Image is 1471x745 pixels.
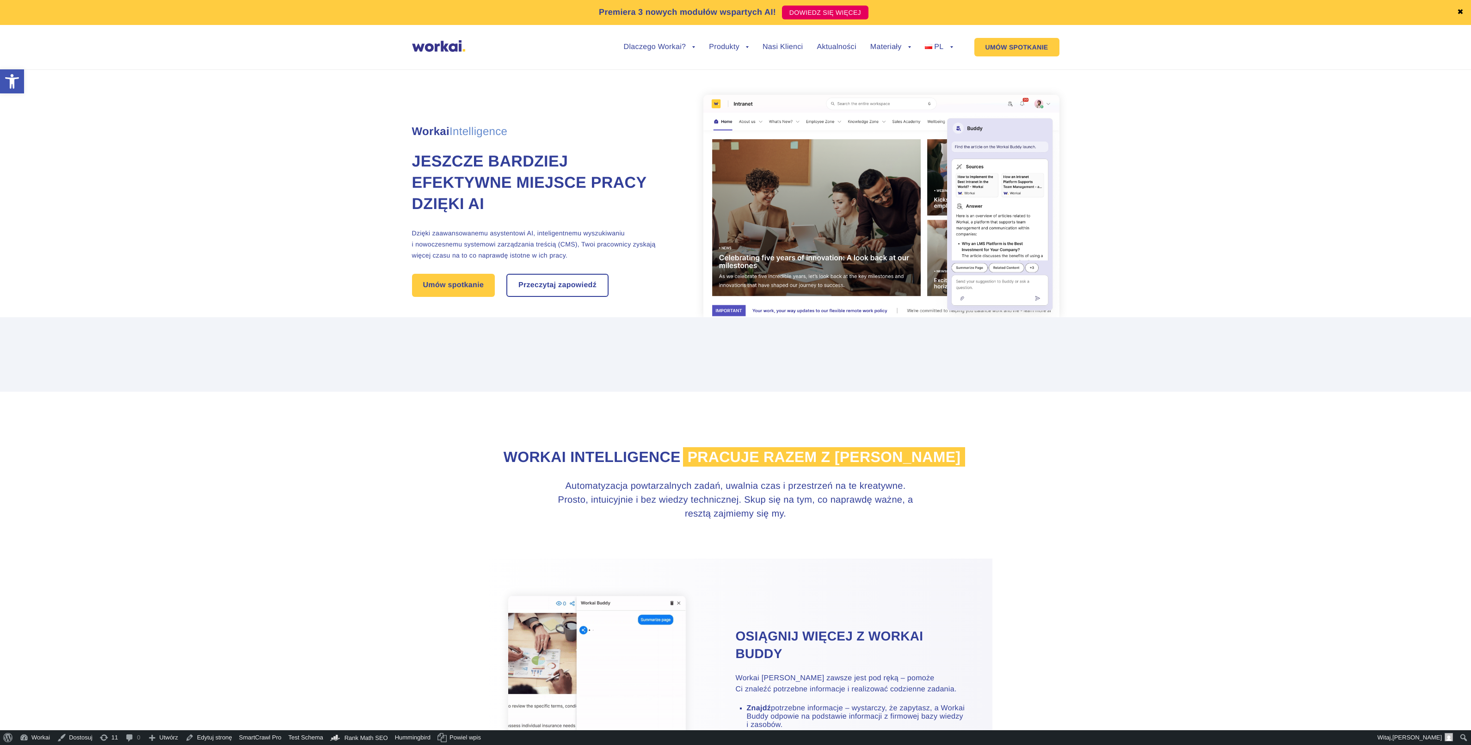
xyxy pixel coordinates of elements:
span: Utwórz [160,730,178,745]
a: SmartCrawl Pro [236,730,285,745]
a: Dlaczego Workai? [624,43,695,51]
a: Aktualności [817,43,856,51]
span: Powiel wpis [449,730,481,745]
span: Rank Math SEO [345,734,388,741]
a: Test Schema [285,730,327,745]
a: Nasi Klienci [763,43,803,51]
h2: Workai Intelligence [479,447,992,467]
p: Premiera 3 nowych modułów wspartych AI! [599,6,776,18]
strong: Z [747,704,751,712]
em: Intelligence [449,125,507,138]
a: Kokpit Rank Math [327,730,392,745]
a: DOWIEDZ SIĘ WIĘCEJ [782,6,868,19]
a: Workai [16,730,54,745]
h1: Jeszcze bardziej efektywne miejsce pracy dzięki AI [412,151,666,215]
span: pracuje razem z [PERSON_NAME] [683,447,966,467]
a: Przeczytaj zapowiedź [507,275,608,296]
span: PL [934,43,943,51]
span: 11 [111,730,118,745]
a: Dostosuj [54,730,96,745]
a: Umów spotkanie [412,274,495,297]
strong: najdź [751,704,771,712]
a: UMÓW SPOTKANIE [974,38,1059,56]
a: ✖ [1457,9,1464,16]
li: potrzebne informacje – wystarczy, że zapytasz, a Workai Buddy odpowie na podstawie informacji z f... [747,704,969,729]
a: Witaj, [1374,730,1457,745]
span: [PERSON_NAME] [1392,734,1442,741]
a: Hummingbird [392,730,434,745]
p: Dzięki zaawansowanemu asystentowi AI, inteligentnemu wyszukiwaniu i nowoczesnemu systemowi zarząd... [412,228,666,261]
a: Produkty [709,43,749,51]
span: 0 [137,730,140,745]
a: Edytuj stronę [182,730,236,745]
h2: Osiągnij więcej z Workai Buddy [736,628,969,663]
span: Workai [412,115,508,137]
a: Materiały [870,43,911,51]
h3: Automatyzacja powtarzalnych zadań, uwalnia czas i przestrzeń na te kreatywne. Prosto, intuicyjnie... [556,479,915,521]
p: Workai [PERSON_NAME] zawsze jest pod ręką – pomoże Ci znaleźć potrzebne informacje i realizować c... [736,673,969,695]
